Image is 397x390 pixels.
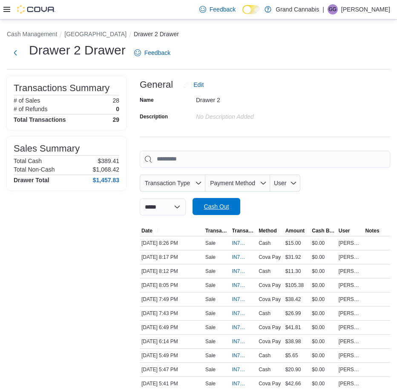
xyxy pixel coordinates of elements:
[205,240,216,247] p: Sale
[232,380,247,387] span: IN79S9-942285
[232,294,256,304] button: IN79S9-942429
[259,352,270,359] span: Cash
[232,282,247,289] span: IN79S9-942446
[205,268,216,275] p: Sale
[259,254,281,261] span: Cova Pay
[232,379,256,389] button: IN79S9-942285
[285,324,301,331] span: $41.81
[259,324,281,331] span: Cova Pay
[140,280,204,290] div: [DATE] 8:05 PM
[312,227,335,234] span: Cash Back
[328,4,338,14] div: Greg Gaudreau
[232,336,256,347] button: IN79S9-942324
[232,268,247,275] span: IN79S9-942454
[232,322,256,333] button: IN79S9-942359
[259,296,281,303] span: Cova Pay
[232,324,247,331] span: IN79S9-942359
[339,296,362,303] span: [PERSON_NAME]
[284,226,311,236] button: Amount
[210,180,255,186] span: Payment Method
[205,310,216,317] p: Sale
[196,1,239,18] a: Feedback
[322,4,324,14] p: |
[14,106,47,112] h6: # of Refunds
[285,338,301,345] span: $38.98
[7,30,390,40] nav: An example of EuiBreadcrumbs
[259,227,277,234] span: Method
[140,266,204,276] div: [DATE] 8:12 PM
[310,379,337,389] div: $0.00
[365,227,379,234] span: Notes
[259,282,281,289] span: Cova Pay
[259,240,270,247] span: Cash
[7,44,24,61] button: Next
[14,83,109,93] h3: Transactions Summary
[232,254,247,261] span: IN79S9-942458
[310,322,337,333] div: $0.00
[310,226,337,236] button: Cash Back
[259,366,270,373] span: Cash
[140,252,204,262] div: [DATE] 8:17 PM
[144,49,170,57] span: Feedback
[210,5,236,14] span: Feedback
[310,308,337,318] div: $0.00
[205,227,229,234] span: Transaction Type
[329,4,337,14] span: GG
[140,379,204,389] div: [DATE] 5:41 PM
[140,322,204,333] div: [DATE] 6:49 PM
[205,175,270,192] button: Payment Method
[196,110,310,120] div: No Description added
[341,4,390,14] p: [PERSON_NAME]
[285,296,301,303] span: $38.42
[14,177,49,184] h4: Drawer Total
[29,42,126,59] h1: Drawer 2 Drawer
[310,294,337,304] div: $0.00
[141,227,152,234] span: Date
[232,338,247,345] span: IN79S9-942324
[285,380,301,387] span: $42.66
[242,5,260,14] input: Dark Mode
[285,282,304,289] span: $105.38
[140,350,204,361] div: [DATE] 5:49 PM
[339,366,362,373] span: [PERSON_NAME]
[232,352,247,359] span: IN79S9-942297
[230,226,257,236] button: Transaction #
[363,226,390,236] button: Notes
[205,338,216,345] p: Sale
[205,254,216,261] p: Sale
[339,240,362,247] span: [PERSON_NAME]
[7,31,57,37] button: Cash Management
[112,97,119,104] p: 28
[339,227,350,234] span: User
[285,268,301,275] span: $11.30
[140,294,204,304] div: [DATE] 7:49 PM
[232,252,256,262] button: IN79S9-942458
[193,198,240,215] button: Cash Out
[259,310,270,317] span: Cash
[259,338,281,345] span: Cova Pay
[310,238,337,248] div: $0.00
[14,166,55,173] h6: Total Non-Cash
[310,364,337,375] div: $0.00
[140,308,204,318] div: [DATE] 7:43 PM
[205,366,216,373] p: Sale
[232,364,256,375] button: IN79S9-942292
[339,324,362,331] span: [PERSON_NAME]
[140,113,168,120] label: Description
[232,266,256,276] button: IN79S9-942454
[339,352,362,359] span: [PERSON_NAME]
[337,226,364,236] button: User
[274,180,287,186] span: User
[14,116,66,123] h4: Total Transactions
[14,143,80,154] h3: Sales Summary
[232,296,247,303] span: IN79S9-942429
[339,268,362,275] span: [PERSON_NAME]
[310,336,337,347] div: $0.00
[134,31,179,37] button: Drawer 2 Drawer
[64,31,127,37] button: [GEOGRAPHIC_DATA]
[270,175,300,192] button: User
[339,254,362,261] span: [PERSON_NAME]
[14,158,42,164] h6: Total Cash
[14,97,40,104] h6: # of Sales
